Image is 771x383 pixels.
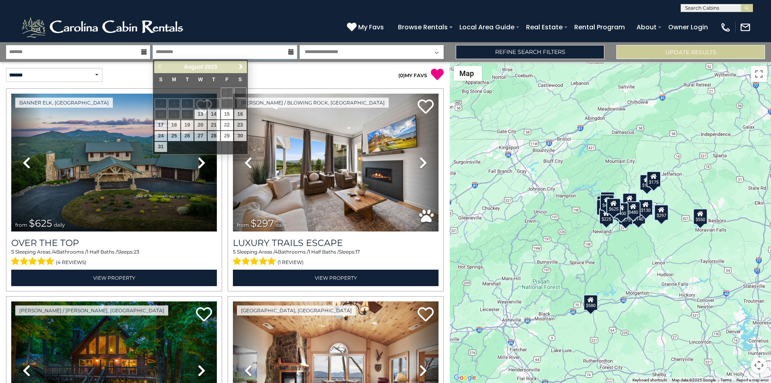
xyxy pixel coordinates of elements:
a: 22 [221,120,233,130]
a: Owner Login [664,20,712,34]
a: Terms [720,378,732,382]
span: 5 [11,249,14,255]
a: [GEOGRAPHIC_DATA], [GEOGRAPHIC_DATA] [237,305,356,315]
span: $625 [29,217,52,229]
a: 30 [234,131,247,141]
span: Map [459,69,474,78]
a: 20 [194,120,207,130]
a: Real Estate [522,20,567,34]
span: 1 Half Baths / [87,249,117,255]
a: 13 [194,109,207,119]
button: Map camera controls [751,357,767,373]
a: 28 [208,131,220,141]
div: $480 [626,201,640,217]
span: 4 [53,249,56,255]
span: daily [54,222,65,228]
span: 23 [134,249,139,255]
div: $550 [693,208,708,224]
a: 25 [168,131,180,141]
span: Next [238,63,244,70]
button: Toggle fullscreen view [751,66,767,82]
span: Friday [225,77,228,82]
span: Map data ©2025 Google [672,378,716,382]
a: Add to favorites [418,98,434,116]
a: 15 [221,109,233,119]
div: Sleeping Areas / Bathrooms / Sleeps: [11,248,217,268]
a: About [632,20,661,34]
div: $375 [618,209,633,225]
div: $130 [638,199,653,215]
span: 4 [275,249,278,255]
div: $175 [640,174,654,190]
img: phone-regular-white.png [720,22,731,33]
button: Update Results [616,45,765,59]
a: Browse Rentals [394,20,452,34]
div: $580 [583,294,598,310]
div: Sleeping Areas / Bathrooms / Sleeps: [233,248,439,268]
span: (1 review) [277,257,304,268]
button: Change map style [454,66,482,81]
a: Over The Top [11,238,217,248]
a: Local Area Guide [455,20,518,34]
a: 18 [168,120,180,130]
a: [PERSON_NAME] / Blowing Rock, [GEOGRAPHIC_DATA] [237,98,389,108]
img: White-1-2.png [20,15,187,39]
span: My Favs [358,22,384,32]
a: Add to favorites [196,306,212,324]
div: $225 [599,208,614,224]
a: Report a map error [736,378,769,382]
a: 26 [181,131,194,141]
a: 16 [234,109,247,119]
span: 17 [355,249,360,255]
a: [PERSON_NAME] / [PERSON_NAME], [GEOGRAPHIC_DATA] [15,305,168,315]
a: 19 [181,120,194,130]
span: from [15,222,27,228]
a: Next [236,62,246,72]
div: $175 [647,171,661,187]
div: $625 [606,198,621,214]
a: My Favs [347,22,386,33]
a: Refine Search Filters [456,45,604,59]
a: Open this area in Google Maps (opens a new window) [452,373,478,383]
img: Google [452,373,478,383]
span: Monday [172,77,176,82]
a: 23 [234,120,247,130]
a: 29 [221,131,233,141]
a: Rental Program [570,20,629,34]
a: Banner Elk, [GEOGRAPHIC_DATA] [15,98,113,108]
span: 0 [400,72,403,78]
a: 21 [208,120,220,130]
a: 27 [194,131,207,141]
a: 17 [155,120,167,130]
span: (4 reviews) [56,257,86,268]
span: August [184,63,203,70]
img: mail-regular-white.png [740,22,751,33]
span: Wednesday [198,77,203,82]
img: thumbnail_168695581.jpeg [233,94,439,231]
button: Keyboard shortcuts [632,377,667,383]
span: from [237,222,249,228]
div: $400 [614,202,628,218]
a: Add to favorites [418,306,434,324]
a: View Property [233,270,439,286]
span: Thursday [212,77,215,82]
a: 31 [155,142,167,152]
img: thumbnail_167153549.jpeg [11,94,217,231]
span: Tuesday [186,77,189,82]
div: $297 [654,205,669,221]
span: 2025 [205,63,217,70]
a: Luxury Trails Escape [233,238,439,248]
div: $125 [600,191,615,207]
div: $425 [600,194,614,210]
div: $140 [631,208,646,224]
span: Sunday [159,77,162,82]
span: 5 [233,249,236,255]
span: 1 Half Baths / [308,249,339,255]
a: 14 [208,109,220,119]
a: View Property [11,270,217,286]
div: $230 [596,199,611,215]
div: $349 [622,193,637,209]
a: 24 [155,131,167,141]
